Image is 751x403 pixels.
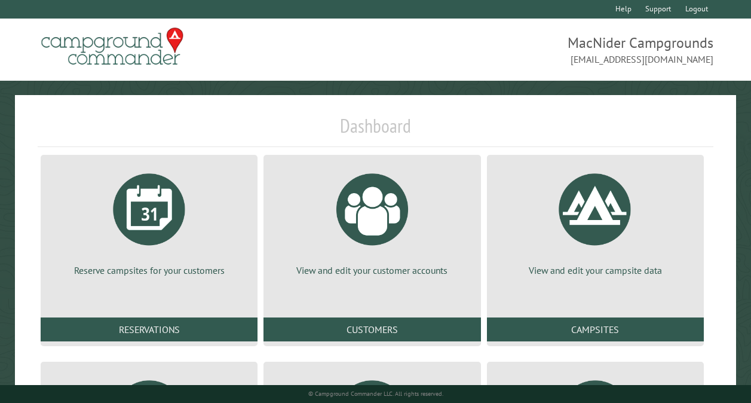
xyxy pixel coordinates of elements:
[55,264,243,277] p: Reserve campsites for your customers
[38,23,187,70] img: Campground Commander
[501,264,689,277] p: View and edit your campsite data
[55,164,243,277] a: Reserve campsites for your customers
[278,164,466,277] a: View and edit your customer accounts
[501,164,689,277] a: View and edit your campsite data
[308,390,443,398] small: © Campground Commander LLC. All rights reserved.
[41,317,258,341] a: Reservations
[263,317,480,341] a: Customers
[487,317,704,341] a: Campsites
[38,114,713,147] h1: Dashboard
[376,33,714,66] span: MacNider Campgrounds [EMAIL_ADDRESS][DOMAIN_NAME]
[278,264,466,277] p: View and edit your customer accounts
